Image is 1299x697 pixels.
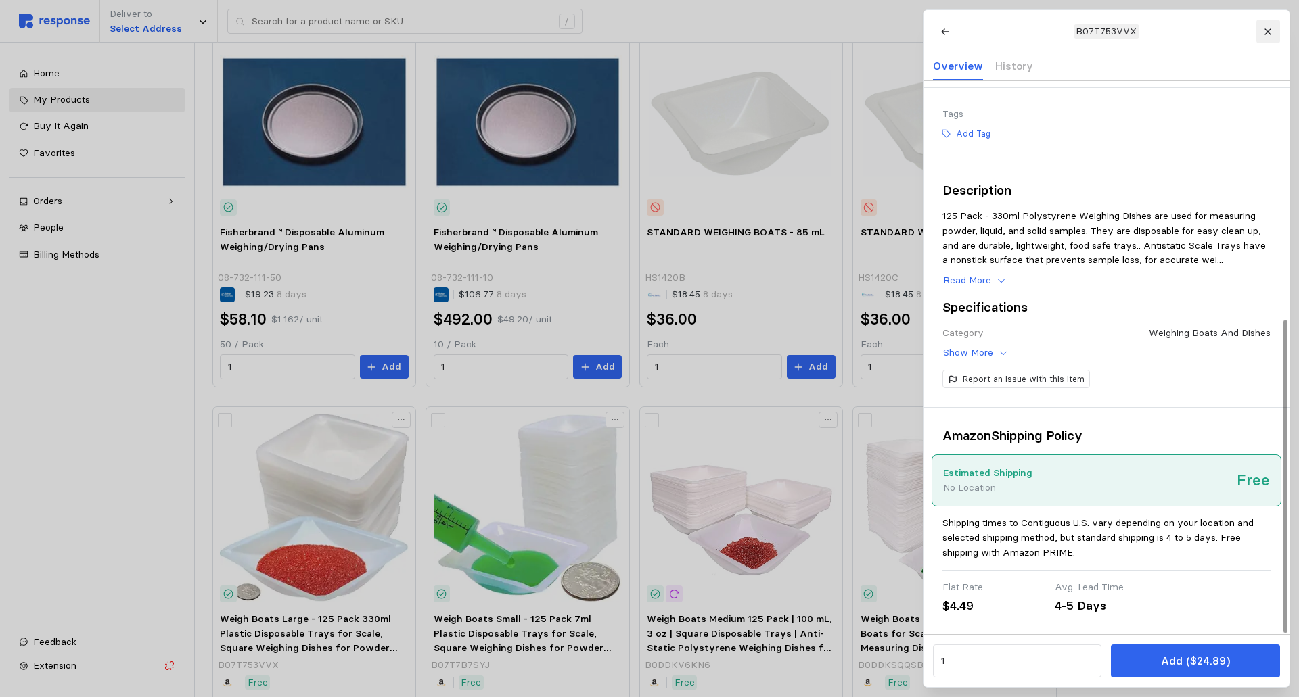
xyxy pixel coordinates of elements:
h3: Specifications [942,298,1271,316]
button: Add Tag [935,124,995,143]
div: 4-5 Days [1055,597,1158,615]
p: Add ($24.89) [1160,652,1229,669]
button: Read More [942,272,1007,289]
div: $4.49 [942,597,1045,615]
button: Report an issue with this item [942,370,1090,388]
p: Overview [933,57,983,74]
p: Add Tag [955,128,990,140]
p: No Location [943,481,1032,496]
h2: Free [1236,470,1269,491]
p: Read More [943,273,991,288]
div: Tags [942,107,1271,122]
p: B07T753VVX [1076,24,1137,39]
button: Add ($24.89) [1111,644,1279,677]
h3: Description [942,181,1271,199]
div: Avg. Lead Time [1055,580,1158,595]
input: Qty [940,649,1093,673]
p: History [995,57,1032,74]
p: 125 Pack - 330ml Polystyrene Weighing Dishes are used for measuring powder, liquid, and solid sam... [942,209,1271,268]
button: Show More [942,345,1009,361]
p: Report an issue with this item [963,373,1085,385]
p: Show More [943,345,993,360]
div: Flat Rate [942,580,1045,595]
div: Category [942,326,984,340]
p: Estimated Shipping [943,466,1032,481]
div: Weighing Boats And Dishes [1148,326,1270,340]
h3: Amazon Shipping Policy [942,427,1271,445]
p: Shipping times to Contiguous U.S. vary depending on your location and selected shipping method, b... [942,516,1271,560]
